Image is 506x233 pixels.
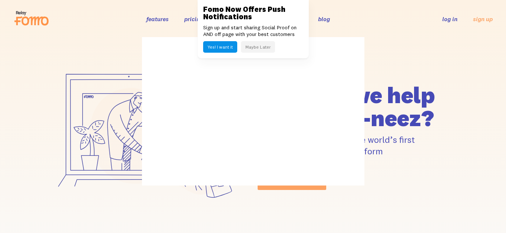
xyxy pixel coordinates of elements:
[318,15,330,23] a: blog
[203,6,303,20] h3: Fomo Now Offers Push Notifications
[442,15,457,23] a: log in
[241,41,275,53] button: Maybe Later
[146,15,169,23] a: features
[473,15,493,23] a: sign up
[203,24,303,37] p: Sign up and start sharing Social Proof on AND off page with your best customers
[184,15,203,23] a: pricing
[142,37,364,186] img: blank image
[203,41,237,53] button: Yes! I want it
